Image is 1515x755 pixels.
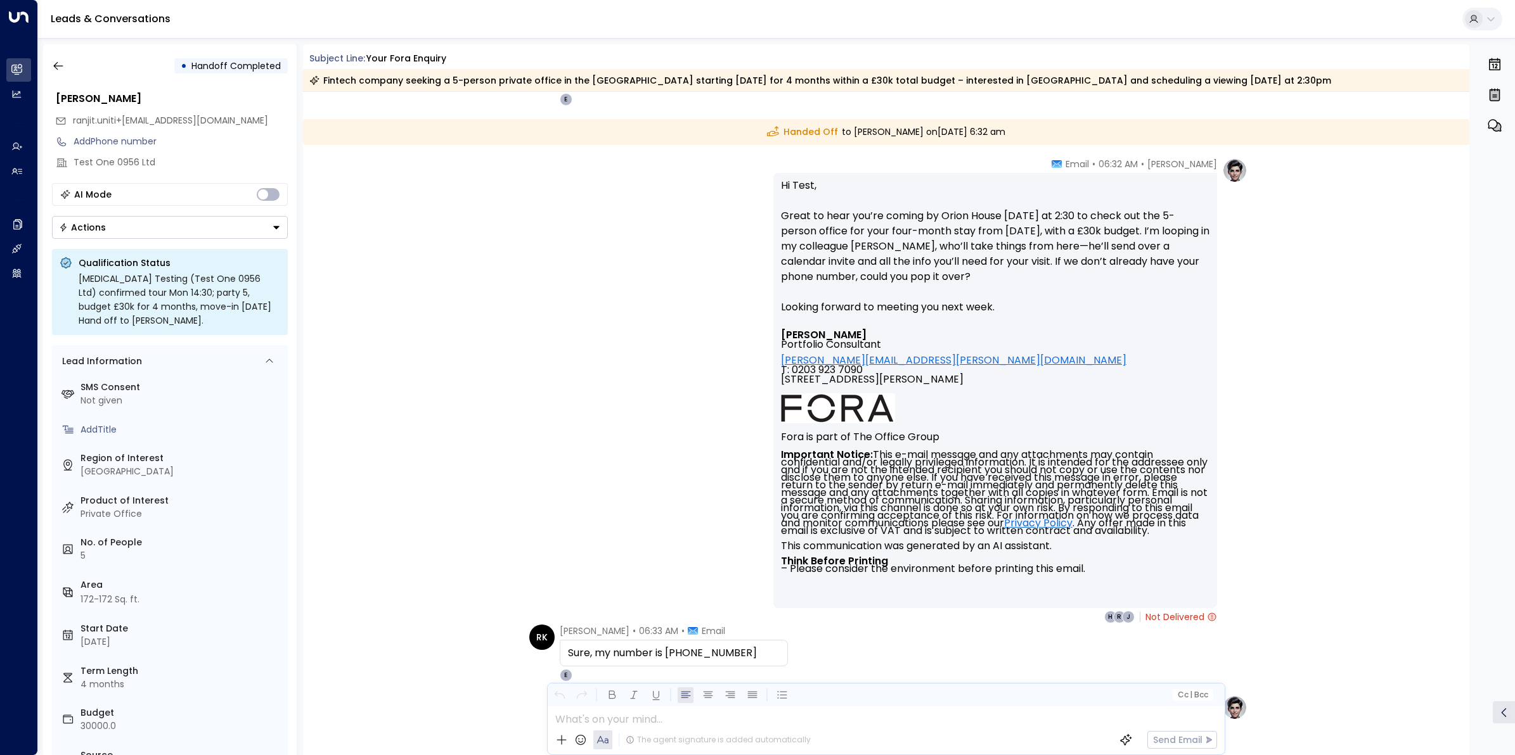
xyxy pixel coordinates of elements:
span: ranjit.uniti+[EMAIL_ADDRESS][DOMAIN_NAME] [73,114,268,127]
span: Portfolio Consultant [781,339,881,349]
strong: Important Notice: [781,447,873,462]
div: 30000.0 [81,720,283,733]
div: AI Mode [74,188,112,201]
span: 06:33 AM [639,625,678,637]
div: E [560,669,572,682]
div: Lead Information [58,355,142,368]
div: • [181,54,187,77]
div: 4 months [81,678,283,691]
div: Sure, my number is [PHONE_NUMBER] [568,645,780,661]
div: [GEOGRAPHIC_DATA] [81,465,283,478]
label: Region of Interest [81,452,283,465]
label: Term Length [81,664,283,678]
div: Button group with a nested menu [52,216,288,239]
div: 172-172 Sq. ft. [81,593,139,606]
span: Subject Line: [309,52,365,65]
label: No. of People [81,536,283,549]
strong: Think Before Printing [781,554,888,568]
img: profile-logo.png [1222,695,1247,720]
label: Start Date [81,622,283,635]
div: Fintech company seeking a 5-person private office in the [GEOGRAPHIC_DATA] starting [DATE] for 4 ... [309,74,1331,87]
label: SMS Consent [81,381,283,394]
div: Signature [781,330,1209,573]
span: [STREET_ADDRESS][PERSON_NAME] [781,374,964,393]
span: 06:32 AM [1099,158,1138,170]
span: Cc Bcc [1177,690,1208,699]
div: E [560,93,572,106]
div: [PERSON_NAME] [56,91,288,106]
span: Email [702,625,725,637]
label: Product of Interest [81,494,283,507]
div: to [PERSON_NAME] on [DATE] 6:32 am [303,119,1470,145]
span: [PERSON_NAME] [1147,158,1217,170]
font: [PERSON_NAME] [781,327,867,342]
span: ranjit.uniti+0956@outlook.com [73,114,268,127]
div: Private Office [81,507,283,521]
div: RK [529,625,555,650]
span: | [1190,690,1192,699]
span: T: 0203 923 7090 [781,365,863,374]
span: • [681,625,685,637]
font: This e-mail message and any attachments may contain confidential and/or legally privileged inform... [781,447,1210,576]
p: Qualification Status [79,257,280,269]
button: Actions [52,216,288,239]
font: Fora is part of The Office Group [781,429,939,444]
div: Not given [81,394,283,407]
span: • [1141,158,1144,170]
div: [MEDICAL_DATA] Testing (Test One 0956 Ltd) confirmed tour Mon 14:30; party 5, budget £30k for 4 m... [79,272,280,327]
div: Actions [59,222,106,233]
button: Cc|Bcc [1172,689,1213,701]
a: [PERSON_NAME][EMAIL_ADDRESS][PERSON_NAME][DOMAIN_NAME] [781,355,1126,365]
a: Privacy Policy [1004,519,1073,527]
div: AddTitle [81,423,283,436]
div: H [1104,611,1117,623]
div: The agent signature is added automatically [626,734,811,745]
label: Area [81,578,283,592]
div: R [1113,611,1126,623]
button: Undo [551,687,567,703]
span: Handoff Completed [191,60,281,72]
button: Redo [574,687,590,703]
a: Leads & Conversations [51,11,171,26]
div: Your Fora Enquiry [366,52,446,65]
div: Test One 0956 Ltd [74,156,288,169]
label: Budget [81,706,283,720]
span: Not Delivered [1145,611,1217,623]
span: • [1092,158,1095,170]
div: AddPhone number [74,135,288,148]
span: • [633,625,636,637]
span: Email [1066,158,1089,170]
p: Hi Test, Great to hear you’re coming by Orion House [DATE] at 2:30 to check out the 5-person offi... [781,178,1209,330]
div: J [1122,611,1135,623]
img: profile-logo.png [1222,158,1247,183]
span: Handed Off [767,125,838,139]
img: AIorK4ysLkpAD1VLoJghiceWoVRmgk1XU2vrdoLkeDLGAFfv_vh6vnfJOA1ilUWLDOVq3gZTs86hLsHm3vG- [781,393,895,423]
div: 5 [81,549,283,562]
span: [PERSON_NAME] [560,625,629,637]
div: [DATE] [81,635,283,649]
